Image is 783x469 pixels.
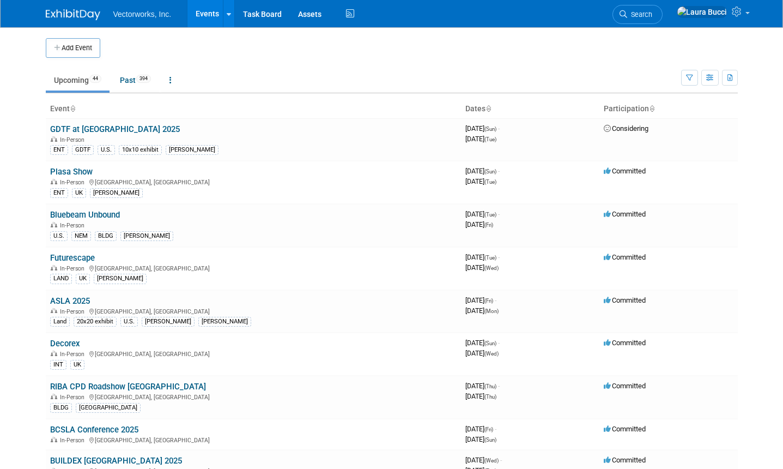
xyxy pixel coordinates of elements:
[484,437,496,443] span: (Sun)
[484,308,499,314] span: (Mon)
[50,188,68,198] div: ENT
[51,136,57,142] img: In-Person Event
[50,382,206,392] a: RIBA CPD Roadshow [GEOGRAPHIC_DATA]
[498,339,500,347] span: -
[50,425,138,435] a: BCSLA Conference 2025
[51,222,57,227] img: In-Person Event
[50,253,95,263] a: Futurescape
[465,167,500,175] span: [DATE]
[484,394,496,400] span: (Thu)
[604,210,646,218] span: Committed
[51,437,57,442] img: In-Person Event
[484,136,496,142] span: (Tue)
[50,124,180,134] a: GDTF at [GEOGRAPHIC_DATA] 2025
[604,253,646,261] span: Committed
[50,296,90,306] a: ASLA 2025
[604,382,646,390] span: Committed
[51,351,57,356] img: In-Person Event
[465,382,500,390] span: [DATE]
[498,253,500,261] span: -
[60,308,88,315] span: In-Person
[484,169,496,175] span: (Sun)
[604,296,646,304] span: Committed
[95,231,117,241] div: BLDG
[60,265,88,272] span: In-Person
[465,306,499,315] span: [DATE]
[50,403,72,413] div: BLDG
[465,135,496,143] span: [DATE]
[461,100,599,118] th: Dates
[465,210,500,218] span: [DATE]
[136,75,151,83] span: 394
[627,10,652,19] span: Search
[612,5,663,24] a: Search
[500,456,502,464] span: -
[465,220,493,229] span: [DATE]
[76,274,90,284] div: UK
[46,100,461,118] th: Event
[604,456,646,464] span: Committed
[89,75,101,83] span: 44
[484,212,496,218] span: (Tue)
[50,349,457,358] div: [GEOGRAPHIC_DATA], [GEOGRAPHIC_DATA]
[51,394,57,399] img: In-Person Event
[94,274,147,284] div: [PERSON_NAME]
[465,296,496,304] span: [DATE]
[60,437,88,444] span: In-Person
[74,317,117,327] div: 20x20 exhibit
[50,317,70,327] div: Land
[484,351,499,357] span: (Wed)
[604,425,646,433] span: Committed
[113,10,172,19] span: Vectorworks, Inc.
[465,456,502,464] span: [DATE]
[50,167,93,177] a: Plasa Show
[465,435,496,443] span: [DATE]
[71,231,91,241] div: NEM
[46,9,100,20] img: ExhibitDay
[498,382,500,390] span: -
[112,70,159,91] a: Past394
[50,306,457,315] div: [GEOGRAPHIC_DATA], [GEOGRAPHIC_DATA]
[485,104,491,113] a: Sort by Start Date
[484,222,493,228] span: (Fri)
[72,188,86,198] div: UK
[142,317,195,327] div: [PERSON_NAME]
[70,360,84,370] div: UK
[60,136,88,143] span: In-Person
[484,298,493,304] span: (Fri)
[495,296,496,304] span: -
[50,177,457,186] div: [GEOGRAPHIC_DATA], [GEOGRAPHIC_DATA]
[465,349,499,357] span: [DATE]
[60,222,88,229] span: In-Person
[465,263,499,272] span: [DATE]
[50,435,457,444] div: [GEOGRAPHIC_DATA], [GEOGRAPHIC_DATA]
[599,100,738,118] th: Participation
[166,145,218,155] div: [PERSON_NAME]
[465,177,496,185] span: [DATE]
[70,104,75,113] a: Sort by Event Name
[498,124,500,133] span: -
[50,392,457,401] div: [GEOGRAPHIC_DATA], [GEOGRAPHIC_DATA]
[649,104,654,113] a: Sort by Participation Type
[498,210,500,218] span: -
[484,265,499,271] span: (Wed)
[484,426,493,432] span: (Fri)
[50,274,72,284] div: LAND
[498,167,500,175] span: -
[50,231,68,241] div: U.S.
[484,340,496,346] span: (Sun)
[119,145,162,155] div: 10x10 exhibit
[198,317,251,327] div: [PERSON_NAME]
[46,70,110,91] a: Upcoming44
[604,167,646,175] span: Committed
[60,351,88,358] span: In-Person
[604,124,648,133] span: Considering
[72,145,94,155] div: GDTF
[484,126,496,132] span: (Sun)
[60,179,88,186] span: In-Person
[484,179,496,185] span: (Tue)
[495,425,496,433] span: -
[50,263,457,272] div: [GEOGRAPHIC_DATA], [GEOGRAPHIC_DATA]
[50,360,66,370] div: INT
[465,425,496,433] span: [DATE]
